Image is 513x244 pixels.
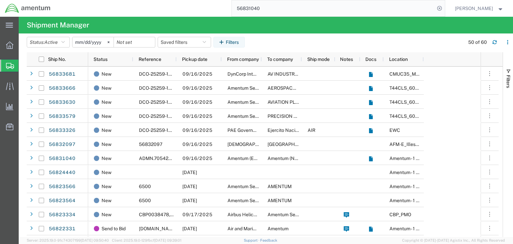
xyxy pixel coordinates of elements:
[308,128,315,133] span: AIR
[182,113,212,119] span: 09/16/2025
[268,85,351,91] span: AEROSPACE TURBINE ROTABLES INC
[227,198,268,203] span: Amentum Services
[5,3,51,13] img: logo
[102,81,112,95] span: New
[139,226,177,231] span: 3566.07.0139.CUAS.CUAS.5000.BS
[182,99,212,105] span: 09/16/2025
[455,4,504,12] button: [PERSON_NAME]
[48,57,66,62] span: Ship No.
[268,212,317,217] span: Amentum Services, Inc
[389,128,400,133] span: EWC
[102,123,112,137] span: New
[48,69,76,80] a: 56833681
[227,142,292,147] span: US Army
[139,85,183,91] span: DCO-25259-168223
[102,179,112,193] span: New
[139,57,161,62] span: Reference
[389,156,425,161] span: Amentum - 1 com
[268,142,315,147] span: BRITISH ARMY AIRFIELD
[102,151,112,165] span: New
[227,184,268,189] span: Amentum Services
[158,37,211,48] button: Saved filters
[139,142,162,147] span: 56832097
[268,226,289,231] span: Amentum
[213,37,245,48] button: Filters
[268,99,311,105] span: AVIATION PLUS INC
[402,238,505,243] span: Copyright © [DATE]-[DATE] Agistix Inc., All Rights Reserved
[227,226,316,231] span: Air and Marine Operations Center (AMOC)
[340,57,353,62] span: Notes
[244,238,261,242] a: Support
[154,238,181,242] span: [DATE] 09:39:01
[182,184,197,189] span: 09/15/2025
[139,198,151,203] span: 6500
[48,83,76,94] a: 56833666
[268,113,372,119] span: PRECISION ACCESSORIES AND INSTRUMENTS
[389,170,425,175] span: Amentum - 1 com
[227,85,278,91] span: Amentum Services, Inc.
[468,39,487,46] div: 50 of 60
[114,37,155,47] input: Not set
[307,57,330,62] span: Ship mode
[268,198,292,203] span: AMENTUM
[48,125,76,136] a: 56833326
[48,139,76,150] a: 56832097
[389,142,426,147] span: AFM-E_Illesheim
[389,99,484,105] span: T44CLS_6000 - NAS Whiting Field
[139,212,231,217] span: CBP0038478, CBP0039447, CBP0023218
[102,193,112,208] span: New
[227,57,259,62] span: From company
[102,95,112,109] span: New
[139,71,183,77] span: DCO-25259-168224
[389,71,487,77] span: CMUC35_M008 LCCS NAF ANDREWS, MD
[389,113,484,119] span: T44CLS_6000 - NAS Whiting Field
[389,226,424,231] span: Amentum - 1 gcp
[268,128,331,133] span: Ejercito Nacional Contraduria
[48,97,76,108] a: 56833630
[102,208,112,222] span: New
[365,57,376,62] span: Docs
[389,212,411,217] span: CBP_PMO
[139,99,182,105] span: DCO-25259-168222
[139,128,182,133] span: DCO-25259-168219
[268,156,360,161] span: Amentum (NextGen UK)
[72,37,114,47] input: Not set
[182,85,212,91] span: 09/16/2025
[227,128,293,133] span: PAE Government Services, Inc.
[389,198,424,203] span: Amentum - 1 gcp
[112,238,181,242] span: Client: 2025.19.0-129fbcf
[389,85,484,91] span: T44CLS_6000 - NAS Whiting Field
[268,71,311,77] span: AV INDUSTRIES INC
[227,212,276,217] span: Airbus Helicopters, Inc
[27,17,89,33] h4: Shipment Manager
[44,39,58,45] span: Active
[227,113,278,119] span: Amentum Services, Inc.
[139,113,182,119] span: DCO-25259-168221
[48,181,76,192] a: 56823566
[227,156,281,161] span: Amentum (Early Careers)
[48,210,76,220] a: 56823334
[182,198,197,203] span: 09/15/2025
[182,142,212,147] span: 09/16/2025
[94,57,108,62] span: Status
[389,184,424,189] span: Amentum - 1 gcp
[182,57,207,62] span: Pickup date
[227,71,285,77] span: DynCorp International, LLC
[48,111,76,122] a: 56833579
[48,153,76,164] a: 56831040
[260,238,277,242] a: Feedback
[139,184,151,189] span: 6500
[102,165,112,179] span: New
[102,109,112,123] span: New
[102,67,112,81] span: New
[182,156,212,161] span: 09/16/2025
[227,99,278,105] span: Amentum Services, Inc.
[182,170,197,175] span: 09/15/2025
[48,195,76,206] a: 56823564
[182,71,212,77] span: 09/16/2025
[81,238,109,242] span: [DATE] 09:50:40
[267,57,293,62] span: To company
[102,222,126,236] span: Send to Bid
[27,238,109,242] span: Server: 2025.19.0-91c74307f99
[27,37,70,48] button: Status:Active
